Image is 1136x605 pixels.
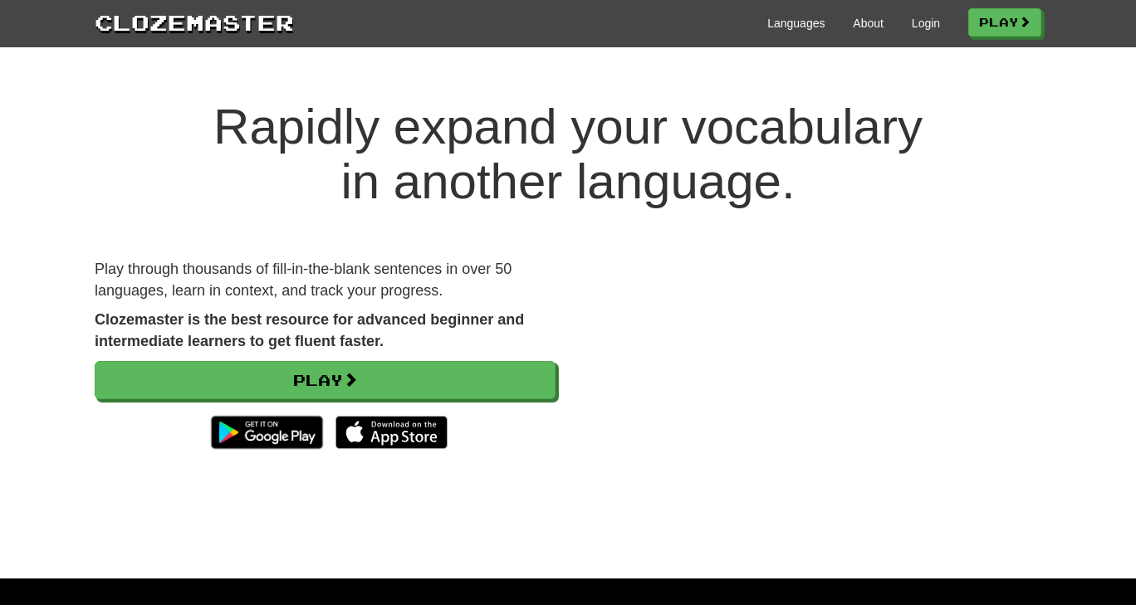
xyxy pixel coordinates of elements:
[767,15,825,32] a: Languages
[95,7,294,37] a: Clozemaster
[968,8,1041,37] a: Play
[95,259,556,301] p: Play through thousands of fill-in-the-blank sentences in over 50 languages, learn in context, and...
[853,15,884,32] a: About
[203,407,331,457] img: Get it on Google Play
[912,15,940,32] a: Login
[95,311,524,349] strong: Clozemaster is the best resource for advanced beginner and intermediate learners to get fluent fa...
[335,416,448,449] img: Download_on_the_App_Store_Badge_US-UK_135x40-25178aeef6eb6b83b96f5f2d004eda3bffbb37122de64afbaef7...
[95,361,556,399] a: Play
